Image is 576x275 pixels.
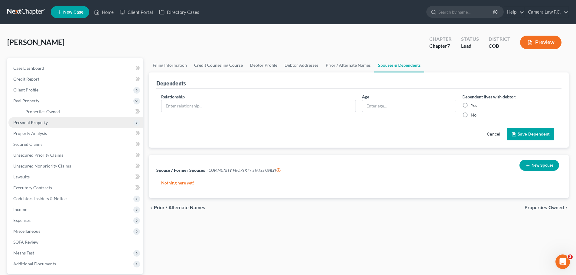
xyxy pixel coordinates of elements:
span: Property Analysis [13,131,47,136]
span: Additional Documents [13,261,56,266]
iframe: Intercom live chat [555,254,570,269]
label: Yes [471,102,477,108]
a: Case Dashboard [8,63,143,74]
span: Executory Contracts [13,185,52,190]
a: Directory Cases [156,7,202,18]
span: Means Test [13,250,34,255]
span: Client Profile [13,87,38,92]
button: New Spouse [519,160,559,171]
span: Case Dashboard [13,66,44,71]
a: Unsecured Nonpriority Claims [8,161,143,171]
span: Real Property [13,98,39,103]
a: Home [91,7,117,18]
div: District [489,36,510,43]
span: Income [13,207,27,212]
a: Client Portal [117,7,156,18]
i: chevron_right [564,205,569,210]
span: Miscellaneous [13,229,40,234]
span: Lawsuits [13,174,30,179]
a: Executory Contracts [8,182,143,193]
a: Properties Owned [21,106,143,117]
span: Prior / Alternate Names [154,205,205,210]
a: Secured Claims [8,139,143,150]
span: Relationship [161,94,185,99]
label: Dependent lives with debtor: [462,94,516,100]
div: Dependents [156,80,186,87]
input: Search by name... [438,6,494,18]
input: Enter age... [362,100,456,112]
div: Status [461,36,479,43]
a: Property Analysis [8,128,143,139]
span: Expenses [13,218,31,223]
a: Debtor Addresses [281,58,322,72]
button: Properties Owned chevron_right [525,205,569,210]
div: Chapter [429,36,451,43]
p: Nothing here yet! [161,180,557,186]
span: Personal Property [13,120,48,125]
a: Lawsuits [8,171,143,182]
span: Properties Owned [25,109,60,114]
span: Unsecured Priority Claims [13,152,63,158]
button: Cancel [480,128,507,140]
div: COB [489,43,510,50]
a: Credit Counseling Course [190,58,246,72]
a: Spouses & Dependents [374,58,424,72]
label: Age [362,94,369,100]
a: Filing Information [149,58,190,72]
a: Camera Law P.C. [525,7,568,18]
span: Unsecured Nonpriority Claims [13,163,71,168]
a: Debtor Profile [246,58,281,72]
span: SOFA Review [13,239,38,245]
div: Chapter [429,43,451,50]
span: [PERSON_NAME] [7,38,64,46]
span: Properties Owned [525,205,564,210]
span: (COMMUNITY PROPERTY STATES ONLY) [207,168,281,173]
button: chevron_left Prior / Alternate Names [149,205,205,210]
label: No [471,112,477,118]
button: Save Dependent [507,128,554,141]
a: Help [504,7,524,18]
span: New Case [63,10,83,14]
span: Spouse / Former Spouses [156,168,205,173]
span: Credit Report [13,76,39,82]
div: Lead [461,43,479,50]
span: Secured Claims [13,142,42,147]
a: Credit Report [8,74,143,85]
button: Preview [520,36,561,49]
i: chevron_left [149,205,154,210]
a: Unsecured Priority Claims [8,150,143,161]
span: 7 [447,43,450,49]
span: Codebtors Insiders & Notices [13,196,68,201]
span: 3 [568,254,573,259]
a: Prior / Alternate Names [322,58,374,72]
input: Enter relationship... [161,100,356,112]
a: SOFA Review [8,237,143,248]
